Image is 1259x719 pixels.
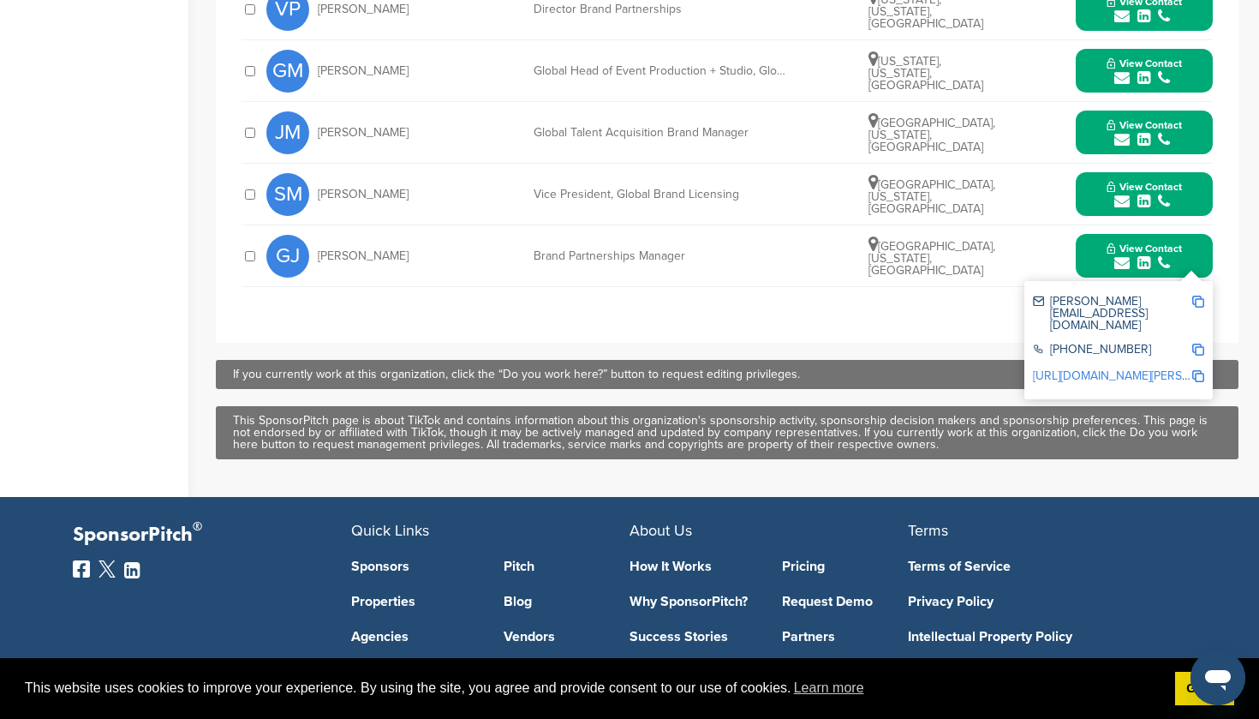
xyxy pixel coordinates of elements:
[534,189,791,201] div: Vice President, Global Brand Licensing
[351,595,478,608] a: Properties
[98,560,116,578] img: Twitter
[73,560,90,578] img: Facebook
[504,560,630,573] a: Pitch
[868,177,995,216] span: [GEOGRAPHIC_DATA], [US_STATE], [GEOGRAPHIC_DATA]
[1175,672,1234,706] a: dismiss cookie message
[1192,370,1204,382] img: Copy
[868,239,995,278] span: [GEOGRAPHIC_DATA], [US_STATE], [GEOGRAPHIC_DATA]
[1107,57,1182,69] span: View Contact
[1086,231,1202,282] button: View Contact
[351,560,478,573] a: Sponsors
[629,595,756,608] a: Why SponsorPitch?
[266,111,309,154] span: JM
[791,675,867,701] a: learn more about cookies
[318,65,409,77] span: [PERSON_NAME]
[1086,169,1202,220] button: View Contact
[193,516,202,537] span: ®
[868,116,995,154] span: [GEOGRAPHIC_DATA], [US_STATE], [GEOGRAPHIC_DATA]
[1192,344,1204,356] img: Copy
[73,523,351,548] p: SponsorPitch
[1086,107,1202,159] button: View Contact
[908,560,1161,573] a: Terms of Service
[1107,181,1182,193] span: View Contact
[266,50,309,93] span: GM
[351,521,429,540] span: Quick Links
[782,630,909,644] a: Partners
[534,127,791,139] div: Global Talent Acquisition Brand Manager
[318,3,409,15] span: [PERSON_NAME]
[534,250,791,262] div: Brand Partnerships Manager
[782,595,909,608] a: Request Demo
[1033,344,1191,358] div: [PHONE_NUMBER]
[318,127,409,139] span: [PERSON_NAME]
[782,560,909,573] a: Pricing
[534,3,791,15] div: Director Brand Partnerships
[233,415,1221,451] div: This SponsorPitch page is about TikTok and contains information about this organization's sponsor...
[233,368,1221,380] div: If you currently work at this organization, click the “Do you work here?” button to request editi...
[351,630,478,644] a: Agencies
[629,630,756,644] a: Success Stories
[629,560,756,573] a: How It Works
[318,250,409,262] span: [PERSON_NAME]
[1190,650,1245,705] iframe: Button to launch messaging window
[908,630,1161,644] a: Intellectual Property Policy
[1107,119,1182,131] span: View Contact
[318,189,409,201] span: [PERSON_NAME]
[1192,296,1204,308] img: Copy
[25,675,1161,701] span: This website uses cookies to improve your experience. By using the site, you agree and provide co...
[868,54,983,93] span: [US_STATE], [US_STATE], [GEOGRAPHIC_DATA]
[908,521,948,540] span: Terms
[504,595,630,608] a: Blog
[1033,368,1242,383] a: [URL][DOMAIN_NAME][PERSON_NAME]
[534,65,791,77] div: Global Head of Event Production + Studio, Global Brand Studio
[266,173,309,216] span: SM
[629,521,692,540] span: About Us
[266,235,309,278] span: GJ
[1107,243,1182,255] span: View Contact
[908,595,1161,608] a: Privacy Policy
[1033,296,1191,332] div: [PERSON_NAME][EMAIL_ADDRESS][DOMAIN_NAME]
[504,630,630,644] a: Vendors
[1086,45,1202,97] button: View Contact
